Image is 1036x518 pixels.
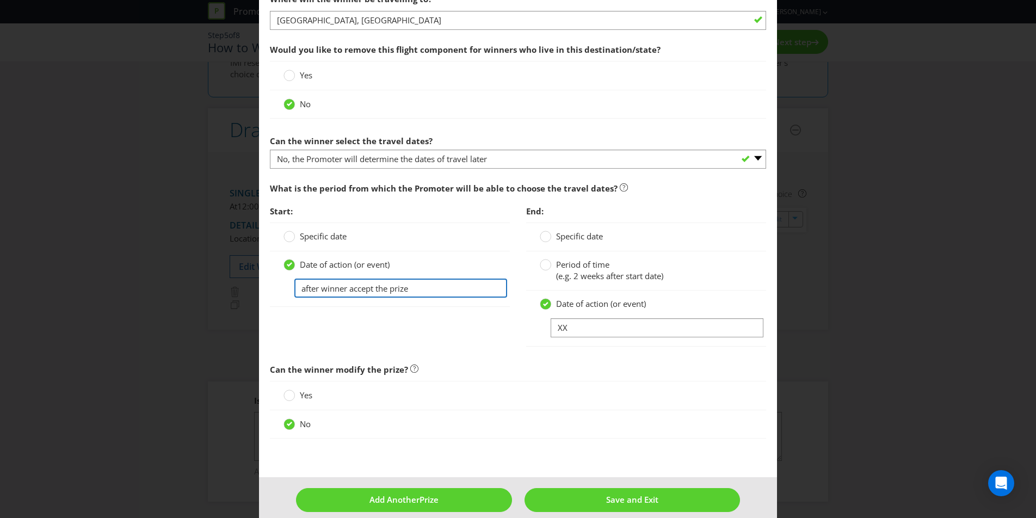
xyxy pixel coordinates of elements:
span: No [300,418,311,429]
span: Can the winner select the travel dates? [270,135,433,146]
span: End: [526,206,544,217]
span: Start: [270,206,293,217]
div: Open Intercom Messenger [988,470,1014,496]
span: Can the winner modify the prize? [270,364,408,375]
span: Add Another [369,494,420,505]
span: Save and Exit [606,494,658,505]
span: Prize [420,494,439,505]
span: (e.g. 2 weeks after start date) [556,270,663,281]
span: Specific date [556,231,603,242]
span: Date of action (or event) [556,298,646,309]
span: Period of time [556,259,609,270]
span: No [300,98,311,109]
span: Would you like to remove this flight component for winners who live in this destination/state? [270,44,661,55]
span: Specific date [300,231,347,242]
span: Yes [300,70,312,81]
span: Date of action (or event) [300,259,390,270]
span: Yes [300,390,312,400]
button: Save and Exit [525,488,741,511]
button: Add AnotherPrize [296,488,512,511]
span: What is the period from which the Promoter will be able to choose the travel dates? [270,183,618,194]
